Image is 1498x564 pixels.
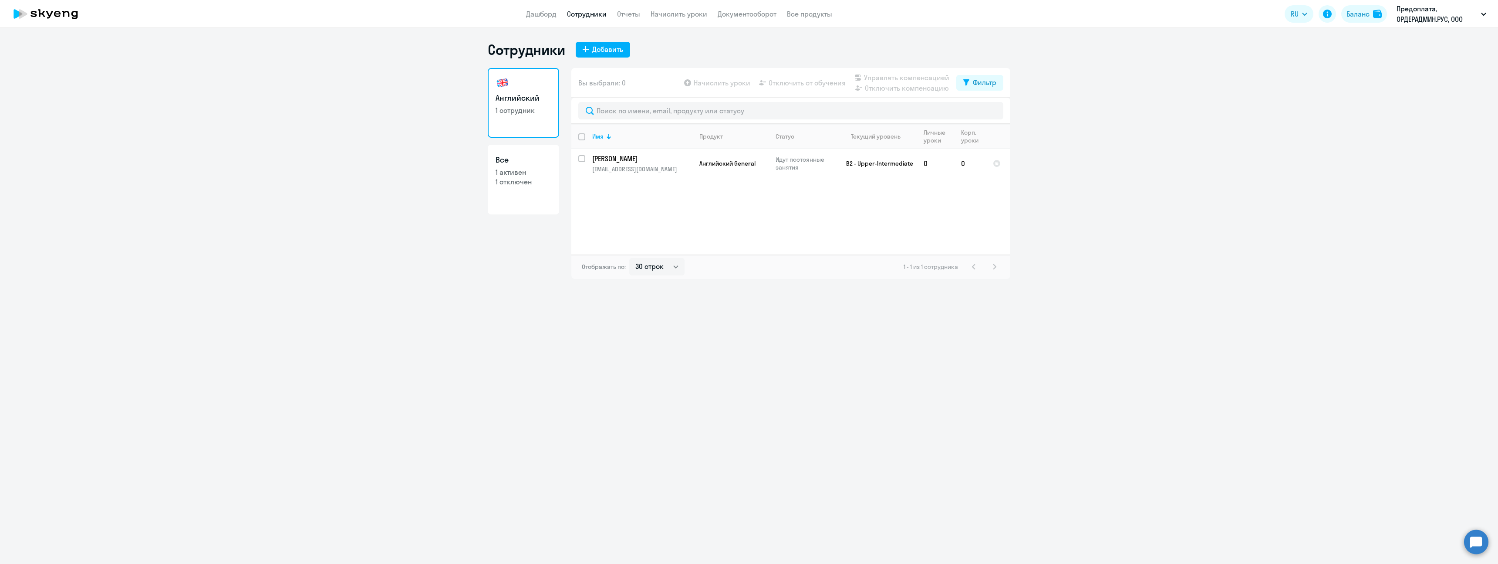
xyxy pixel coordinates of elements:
[576,42,630,58] button: Добавить
[1397,3,1478,24] p: Предоплата, ОРДЕРАДМИН.РУС, ООО
[488,41,565,58] h1: Сотрудники
[1392,3,1491,24] button: Предоплата, ОРДЕРАДМИН.РУС, ООО
[592,165,692,173] p: [EMAIL_ADDRESS][DOMAIN_NAME]
[699,133,768,140] div: Продукт
[776,156,835,171] p: Идут постоянные занятия
[592,154,692,163] a: [PERSON_NAME]
[924,129,946,144] div: Личные уроки
[526,10,557,18] a: Дашборд
[1346,9,1370,19] div: Баланс
[718,10,776,18] a: Документооборот
[776,133,835,140] div: Статус
[496,92,551,104] h3: Английский
[592,133,692,140] div: Имя
[1291,9,1299,19] span: RU
[904,263,958,271] span: 1 - 1 из 1 сотрудника
[851,133,901,140] div: Текущий уровень
[961,129,985,144] div: Корп. уроки
[1373,10,1382,18] img: balance
[496,177,551,187] p: 1 отключен
[917,149,954,178] td: 0
[961,129,978,144] div: Корп. уроки
[787,10,832,18] a: Все продукты
[699,133,723,140] div: Продукт
[617,10,640,18] a: Отчеты
[956,75,1003,91] button: Фильтр
[843,133,916,140] div: Текущий уровень
[488,68,559,138] a: Английский1 сотрудник
[973,77,996,88] div: Фильтр
[488,145,559,214] a: Все1 активен1 отключен
[699,160,756,167] span: Английский General
[592,133,604,140] div: Имя
[496,154,551,166] h3: Все
[592,44,623,54] div: Добавить
[567,10,607,18] a: Сотрудники
[954,149,986,178] td: 0
[592,154,691,163] p: [PERSON_NAME]
[776,133,794,140] div: Статус
[836,149,917,178] td: B2 - Upper-Intermediate
[496,167,551,177] p: 1 активен
[1341,5,1387,23] button: Балансbalance
[578,102,1003,119] input: Поиск по имени, email, продукту или статусу
[496,76,509,90] img: english
[924,129,954,144] div: Личные уроки
[496,105,551,115] p: 1 сотрудник
[582,263,626,271] span: Отображать по:
[651,10,707,18] a: Начислить уроки
[1285,5,1313,23] button: RU
[578,78,626,88] span: Вы выбрали: 0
